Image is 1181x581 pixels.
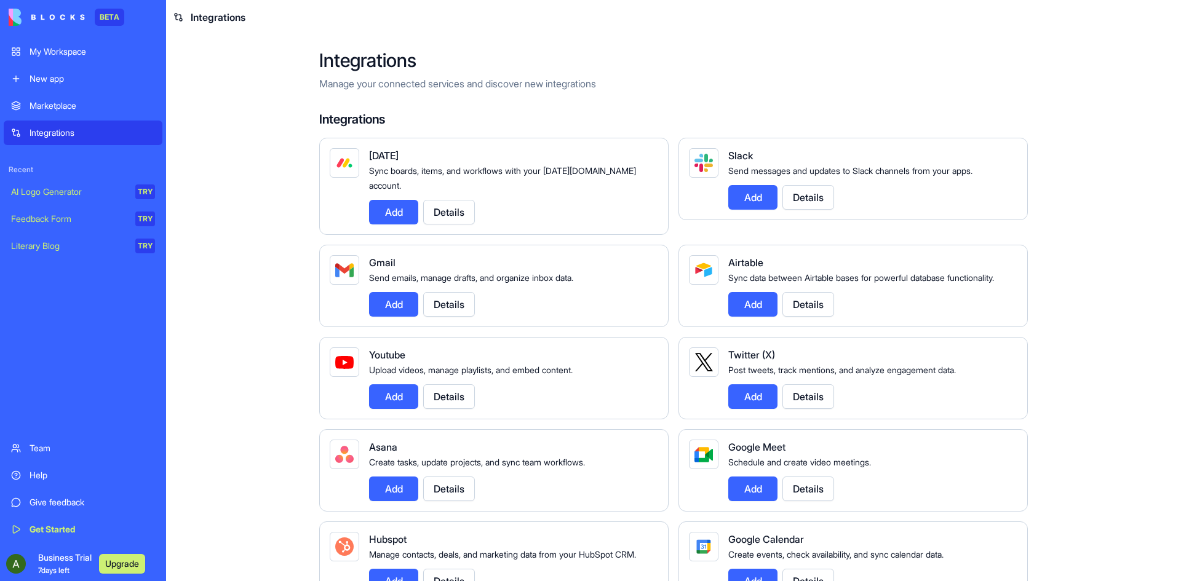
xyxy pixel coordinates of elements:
[319,76,1028,91] p: Manage your connected services and discover new integrations
[11,240,127,252] div: Literary Blog
[782,292,834,317] button: Details
[9,9,124,26] a: BETA
[99,554,145,574] button: Upgrade
[319,49,1028,71] h2: Integrations
[4,93,162,118] a: Marketplace
[728,292,777,317] button: Add
[782,384,834,409] button: Details
[4,234,162,258] a: Literary BlogTRY
[369,149,399,162] span: [DATE]
[30,496,155,508] div: Give feedback
[423,384,475,409] button: Details
[728,549,944,559] span: Create events, check availability, and sync calendar data.
[135,239,155,253] div: TRY
[369,165,636,191] span: Sync boards, items, and workflows with your [DATE][DOMAIN_NAME] account.
[728,349,775,361] span: Twitter (X)
[135,211,155,226] div: TRY
[4,517,162,542] a: Get Started
[38,566,70,575] span: 7 days left
[728,384,777,409] button: Add
[4,207,162,231] a: Feedback FormTRY
[9,9,85,26] img: logo
[4,463,162,488] a: Help
[728,441,785,453] span: Google Meet
[30,45,155,58] div: My Workspace
[728,476,777,501] button: Add
[6,554,26,574] img: ACg8ocJxPnbobzyMzMynMVE2b13lNL-HHDhjohV4KNo9cfsHi_xcWA=s96-c
[369,200,418,224] button: Add
[423,476,475,501] button: Details
[369,533,407,545] span: Hubspot
[30,442,155,454] div: Team
[4,39,162,64] a: My Workspace
[4,165,162,175] span: Recent
[728,256,763,269] span: Airtable
[191,10,245,25] span: Integrations
[95,9,124,26] div: BETA
[728,185,777,210] button: Add
[369,365,573,375] span: Upload videos, manage playlists, and embed content.
[11,213,127,225] div: Feedback Form
[369,549,636,559] span: Manage contacts, deals, and marketing data from your HubSpot CRM.
[369,272,573,283] span: Send emails, manage drafts, and organize inbox data.
[782,185,834,210] button: Details
[369,292,418,317] button: Add
[423,292,475,317] button: Details
[4,436,162,460] a: Team
[369,349,405,361] span: Youtube
[369,384,418,409] button: Add
[728,165,972,176] span: Send messages and updates to Slack channels from your apps.
[369,256,396,269] span: Gmail
[728,149,753,162] span: Slack
[30,127,155,139] div: Integrations
[135,184,155,199] div: TRY
[4,180,162,204] a: AI Logo GeneratorTRY
[369,441,397,453] span: Asana
[4,121,162,145] a: Integrations
[728,272,994,283] span: Sync data between Airtable bases for powerful database functionality.
[369,457,585,467] span: Create tasks, update projects, and sync team workflows.
[11,186,127,198] div: AI Logo Generator
[319,111,1028,128] h4: Integrations
[728,457,871,467] span: Schedule and create video meetings.
[4,66,162,91] a: New app
[728,533,804,545] span: Google Calendar
[728,365,956,375] span: Post tweets, track mentions, and analyze engagement data.
[30,469,155,481] div: Help
[369,476,418,501] button: Add
[782,476,834,501] button: Details
[4,490,162,515] a: Give feedback
[30,523,155,536] div: Get Started
[30,73,155,85] div: New app
[30,100,155,112] div: Marketplace
[38,551,92,576] span: Business Trial
[423,200,475,224] button: Details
